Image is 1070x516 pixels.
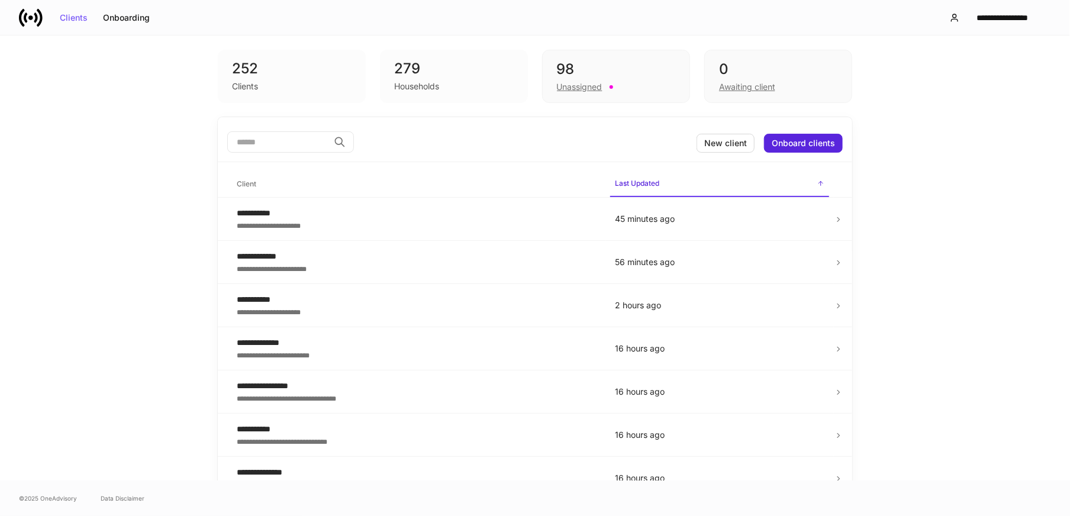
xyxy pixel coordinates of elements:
button: New client [697,134,755,153]
div: Households [394,80,439,92]
h6: Client [237,178,256,189]
p: 16 hours ago [615,472,824,484]
button: Onboarding [95,8,157,27]
span: © 2025 OneAdvisory [19,494,77,503]
div: 252 [232,59,352,78]
div: 98 [557,60,675,79]
span: Last Updated [610,172,829,197]
a: Data Disclaimer [101,494,144,503]
div: Onboarding [103,14,150,22]
h6: Last Updated [615,178,659,189]
p: 45 minutes ago [615,213,824,225]
button: Clients [52,8,95,27]
span: Client [232,172,601,196]
div: 0Awaiting client [704,50,852,103]
div: Onboard clients [772,139,835,147]
p: 16 hours ago [615,386,824,398]
div: 98Unassigned [542,50,690,103]
div: Clients [232,80,258,92]
p: 56 minutes ago [615,256,824,268]
div: Clients [60,14,88,22]
p: 2 hours ago [615,299,824,311]
p: 16 hours ago [615,429,824,441]
div: Unassigned [557,81,602,93]
button: Onboard clients [764,134,843,153]
div: 279 [394,59,514,78]
div: Awaiting client [719,81,775,93]
div: New client [704,139,747,147]
div: 0 [719,60,837,79]
p: 16 hours ago [615,343,824,354]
